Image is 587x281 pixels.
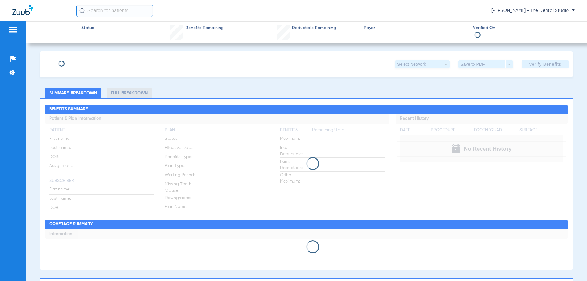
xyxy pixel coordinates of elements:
[491,8,575,14] span: [PERSON_NAME] - The Dental Studio
[12,5,33,15] img: Zuub Logo
[79,8,85,13] img: Search Icon
[81,25,94,31] span: Status
[45,88,101,98] li: Summary Breakdown
[473,25,577,31] span: Verified On
[292,25,336,31] span: Deductible Remaining
[45,220,567,229] h2: Coverage Summary
[364,25,468,31] span: Payer
[186,25,224,31] span: Benefits Remaining
[107,88,152,98] li: Full Breakdown
[8,26,18,33] img: hamburger-icon
[76,5,153,17] input: Search for patients
[45,105,567,114] h2: Benefits Summary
